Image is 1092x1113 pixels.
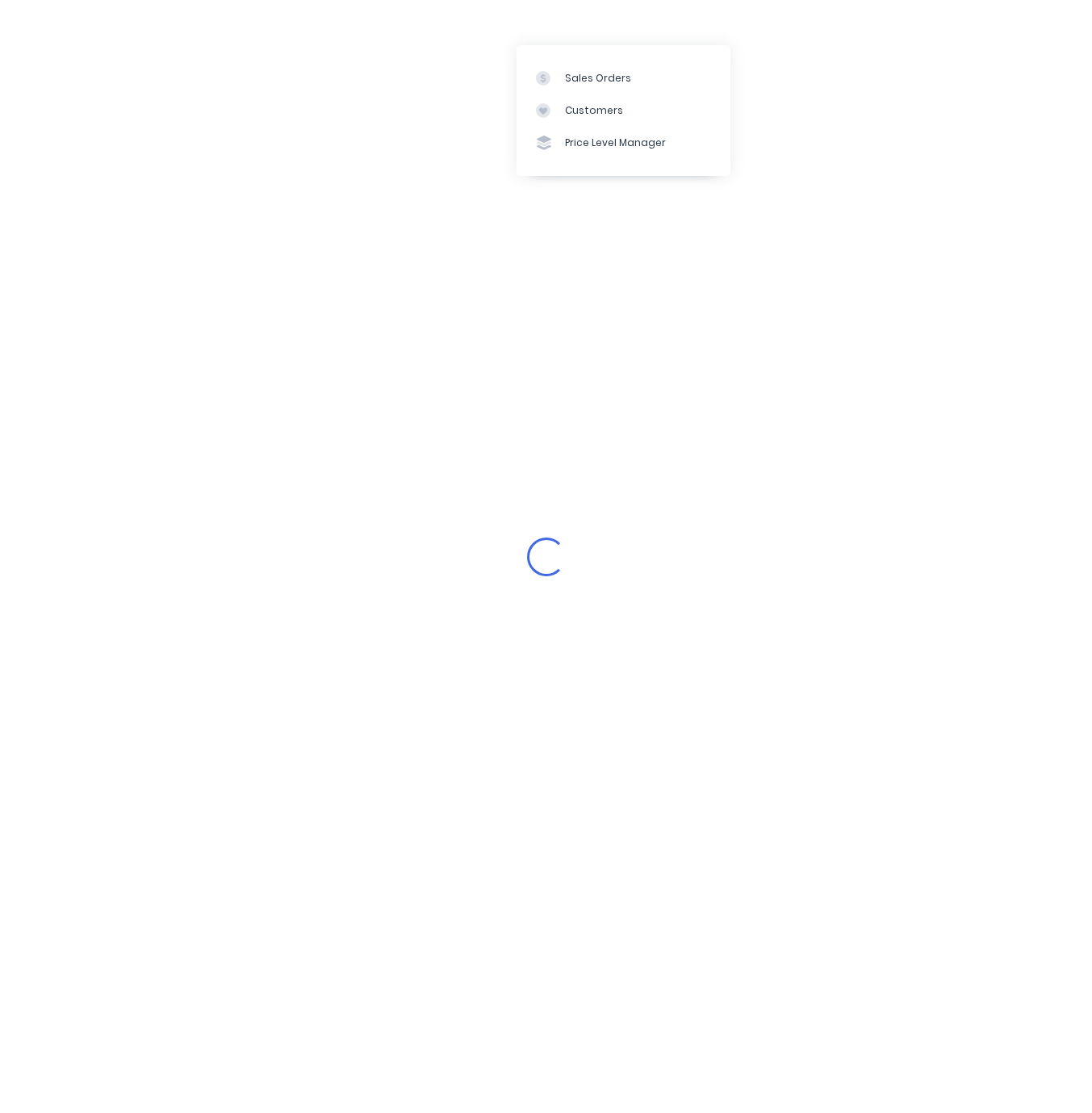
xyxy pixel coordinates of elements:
[565,71,631,86] div: Sales Orders
[517,61,730,94] a: Sales Orders
[565,103,623,118] div: Customers
[565,136,666,150] div: Price Level Manager
[517,94,730,127] a: Customers
[517,127,730,159] a: Price Level Manager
